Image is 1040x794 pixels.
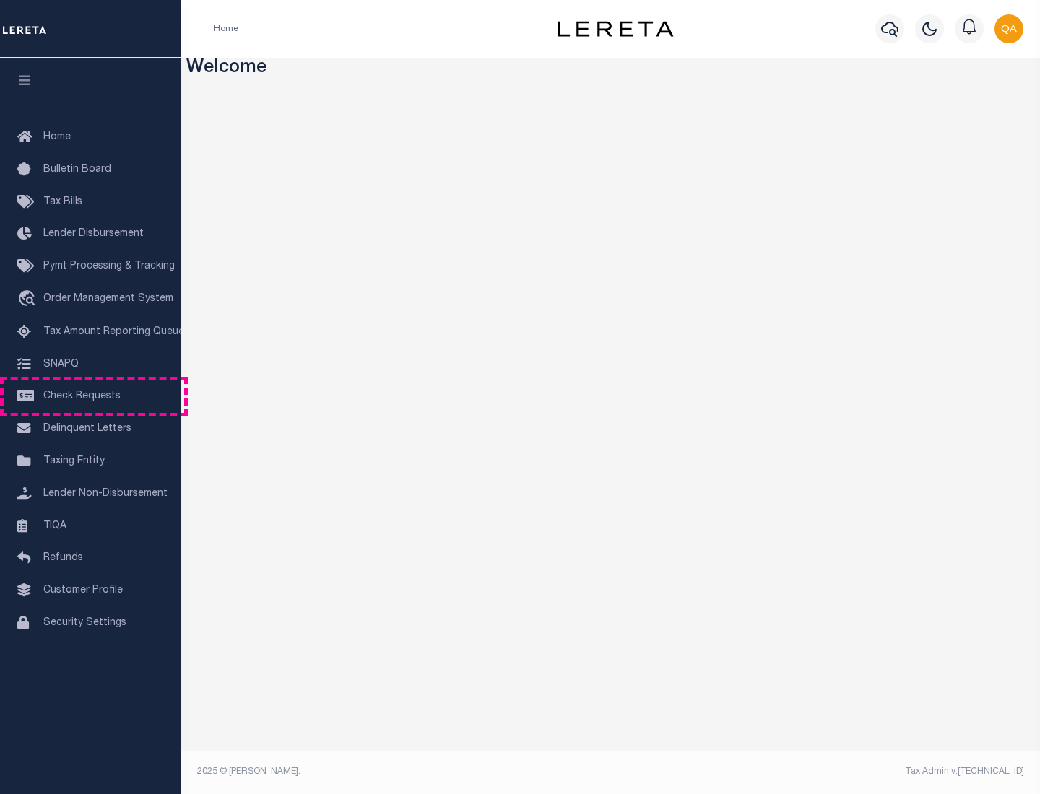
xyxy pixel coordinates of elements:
[43,165,111,175] span: Bulletin Board
[994,14,1023,43] img: svg+xml;base64,PHN2ZyB4bWxucz0iaHR0cDovL3d3dy53My5vcmcvMjAwMC9zdmciIHBvaW50ZXItZXZlbnRzPSJub25lIi...
[43,456,105,466] span: Taxing Entity
[43,585,123,595] span: Customer Profile
[43,489,168,499] span: Lender Non-Disbursement
[43,197,82,207] span: Tax Bills
[43,261,175,271] span: Pymt Processing & Tracking
[621,765,1024,778] div: Tax Admin v.[TECHNICAL_ID]
[186,58,1035,80] h3: Welcome
[43,391,121,401] span: Check Requests
[43,132,71,142] span: Home
[214,22,238,35] li: Home
[43,618,126,628] span: Security Settings
[43,327,184,337] span: Tax Amount Reporting Queue
[43,359,79,369] span: SNAPQ
[43,294,173,304] span: Order Management System
[558,21,673,37] img: logo-dark.svg
[186,765,611,778] div: 2025 © [PERSON_NAME].
[43,229,144,239] span: Lender Disbursement
[43,553,83,563] span: Refunds
[43,520,66,531] span: TIQA
[43,424,131,434] span: Delinquent Letters
[17,290,40,309] i: travel_explore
